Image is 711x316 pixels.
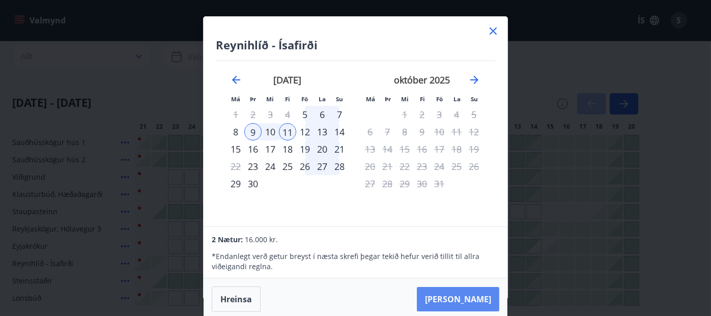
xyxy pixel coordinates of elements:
[413,106,431,123] td: Not available. fimmtudagur, 2. október 2025
[227,123,244,140] div: 8
[379,175,396,192] td: Not available. þriðjudagur, 28. október 2025
[413,175,431,192] td: Not available. fimmtudagur, 30. október 2025
[394,74,450,86] strong: október 2025
[262,140,279,158] td: Choose miðvikudagur, 17. september 2025 as your check-in date. It’s available.
[314,106,331,123] td: Choose laugardagur, 6. september 2025 as your check-in date. It’s available.
[227,140,244,158] div: 15
[431,140,448,158] td: Not available. föstudagur, 17. október 2025
[314,158,331,175] div: 27
[431,106,448,123] td: Not available. föstudagur, 3. október 2025
[331,123,348,140] td: Choose sunnudagur, 14. september 2025 as your check-in date. It’s available.
[396,158,413,175] td: Not available. miðvikudagur, 22. október 2025
[413,123,431,140] td: Not available. fimmtudagur, 9. október 2025
[331,123,348,140] div: 14
[431,123,448,140] td: Not available. föstudagur, 10. október 2025
[244,175,262,192] div: 30
[331,140,348,158] td: Choose sunnudagur, 21. september 2025 as your check-in date. It’s available.
[448,140,465,158] td: Not available. laugardagur, 18. október 2025
[402,95,409,103] small: Mi
[244,123,262,140] div: 9
[336,95,343,103] small: Su
[361,158,379,175] td: Not available. mánudagur, 20. október 2025
[420,95,425,103] small: Fi
[314,140,331,158] td: Choose laugardagur, 20. september 2025 as your check-in date. It’s available.
[279,123,296,140] div: 11
[262,123,279,140] td: Selected. miðvikudagur, 10. september 2025
[431,175,448,192] td: Not available. föstudagur, 31. október 2025
[262,123,279,140] div: 10
[227,106,244,123] td: Not available. mánudagur, 1. september 2025
[296,123,314,140] td: Choose föstudagur, 12. september 2025 as your check-in date. It’s available.
[244,158,262,175] td: Choose þriðjudagur, 23. september 2025 as your check-in date. It’s available.
[231,95,240,103] small: Má
[227,158,244,175] td: Choose mánudagur, 22. september 2025 as your check-in date. It’s available.
[413,158,431,175] td: Not available. fimmtudagur, 23. október 2025
[296,140,314,158] td: Choose föstudagur, 19. september 2025 as your check-in date. It’s available.
[279,140,296,158] td: Choose fimmtudagur, 18. september 2025 as your check-in date. It’s available.
[244,175,262,192] td: Choose þriðjudagur, 30. september 2025 as your check-in date. It’s available.
[279,158,296,175] td: Choose fimmtudagur, 25. september 2025 as your check-in date. It’s available.
[379,123,396,140] td: Not available. þriðjudagur, 7. október 2025
[216,61,495,215] div: Calendar
[296,158,314,175] td: Choose föstudagur, 26. september 2025 as your check-in date. It’s available.
[396,123,413,140] td: Not available. miðvikudagur, 8. október 2025
[361,123,379,140] td: Not available. mánudagur, 6. október 2025
[331,106,348,123] td: Choose sunnudagur, 7. september 2025 as your check-in date. It’s available.
[385,95,391,103] small: Þr
[465,140,482,158] td: Not available. sunnudagur, 19. október 2025
[465,158,482,175] td: Not available. sunnudagur, 26. október 2025
[448,106,465,123] td: Not available. laugardagur, 4. október 2025
[417,287,499,311] button: [PERSON_NAME]
[279,158,296,175] div: 25
[279,140,296,158] div: 18
[465,123,482,140] td: Not available. sunnudagur, 12. október 2025
[319,95,326,103] small: La
[244,106,262,123] td: Not available. þriðjudagur, 2. september 2025
[314,106,331,123] div: 6
[437,95,443,103] small: Fö
[262,106,279,123] td: Not available. miðvikudagur, 3. september 2025
[216,37,495,52] h4: Reynihlíð - Ísafirði
[244,123,262,140] td: Selected as start date. þriðjudagur, 9. september 2025
[296,106,314,123] td: Choose föstudagur, 5. september 2025 as your check-in date. It’s available.
[267,95,274,103] small: Mi
[465,106,482,123] td: Not available. sunnudagur, 5. október 2025
[314,158,331,175] td: Choose laugardagur, 27. september 2025 as your check-in date. It’s available.
[296,140,314,158] div: 19
[244,140,262,158] div: 16
[296,106,314,123] div: Aðeins innritun í boði
[212,235,243,244] span: 2 Nætur:
[274,74,302,86] strong: [DATE]
[314,140,331,158] div: 20
[331,158,348,175] div: 28
[279,123,296,140] td: Selected as end date. fimmtudagur, 11. september 2025
[331,106,348,123] div: 7
[379,158,396,175] td: Not available. þriðjudagur, 21. október 2025
[244,140,262,158] td: Choose þriðjudagur, 16. september 2025 as your check-in date. It’s available.
[250,95,256,103] small: Þr
[361,175,379,192] td: Not available. mánudagur, 27. október 2025
[331,158,348,175] td: Choose sunnudagur, 28. september 2025 as your check-in date. It’s available.
[245,235,278,244] span: 16.000 kr.
[471,95,478,103] small: Su
[296,158,314,175] div: 26
[453,95,461,103] small: La
[244,158,262,175] div: Aðeins innritun í boði
[331,140,348,158] div: 21
[396,175,413,192] td: Not available. miðvikudagur, 29. október 2025
[314,123,331,140] div: 13
[314,123,331,140] td: Choose laugardagur, 13. september 2025 as your check-in date. It’s available.
[227,175,244,192] td: Choose mánudagur, 29. september 2025 as your check-in date. It’s available.
[230,74,242,86] div: Move backward to switch to the previous month.
[366,95,375,103] small: Má
[262,140,279,158] div: 17
[212,251,499,272] p: * Endanlegt verð getur breyst í næsta skrefi þegar tekið hefur verið tillit til allra viðeigandi ...
[227,158,244,175] div: Aðeins útritun í boði
[227,123,244,140] td: Choose mánudagur, 8. september 2025 as your check-in date. It’s available.
[379,140,396,158] td: Not available. þriðjudagur, 14. október 2025
[302,95,308,103] small: Fö
[431,158,448,175] td: Not available. föstudagur, 24. október 2025
[279,106,296,123] td: Not available. fimmtudagur, 4. september 2025
[448,158,465,175] td: Not available. laugardagur, 25. október 2025
[361,140,379,158] td: Not available. mánudagur, 13. október 2025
